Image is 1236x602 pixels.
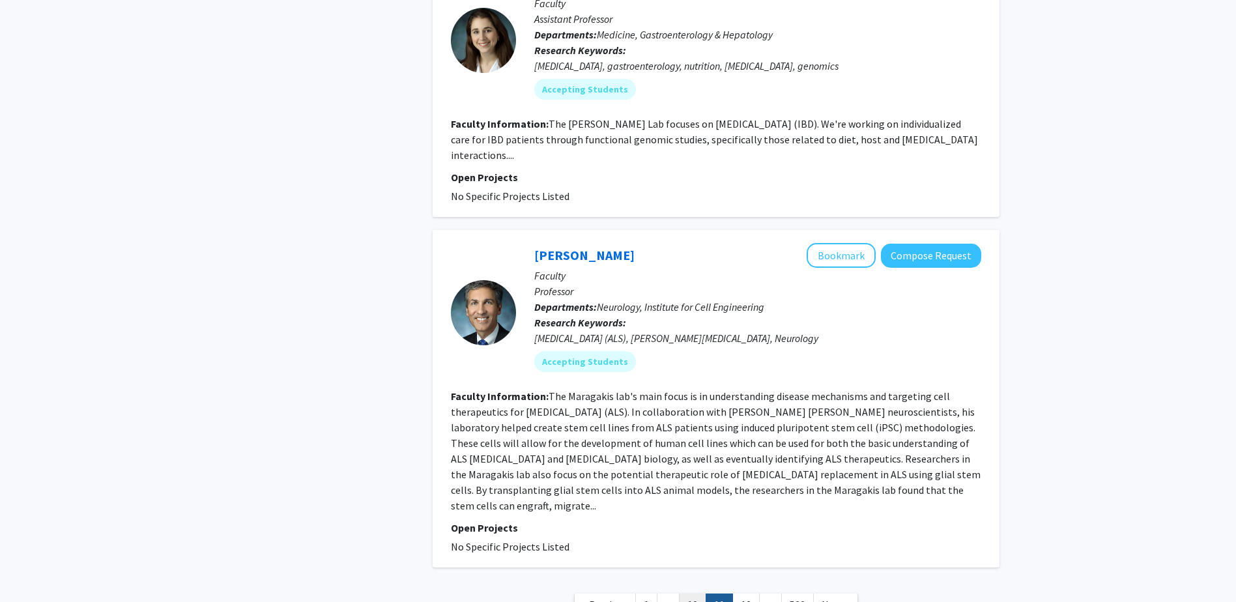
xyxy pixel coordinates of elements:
[534,28,597,41] b: Departments:
[597,28,773,41] span: Medicine, Gastroenterology & Hepatology
[534,79,636,100] mat-chip: Accepting Students
[534,283,981,299] p: Professor
[534,316,626,329] b: Research Keywords:
[534,330,981,346] div: [MEDICAL_DATA] (ALS), [PERSON_NAME][MEDICAL_DATA], Neurology
[451,390,981,512] fg-read-more: The Maragakis lab's main focus is in understanding disease mechanisms and targeting cell therapeu...
[534,247,635,263] a: [PERSON_NAME]
[807,243,876,268] button: Add Nicholas Maragakis to Bookmarks
[451,190,569,203] span: No Specific Projects Listed
[534,268,981,283] p: Faculty
[451,117,549,130] b: Faculty Information:
[451,390,549,403] b: Faculty Information:
[597,300,764,313] span: Neurology, Institute for Cell Engineering
[451,117,978,162] fg-read-more: The [PERSON_NAME] Lab focuses on [MEDICAL_DATA] (IBD). We're working on individualized care for I...
[534,44,626,57] b: Research Keywords:
[534,58,981,74] div: [MEDICAL_DATA], gastroenterology, nutrition, [MEDICAL_DATA], genomics
[451,540,569,553] span: No Specific Projects Listed
[451,520,981,536] p: Open Projects
[534,351,636,372] mat-chip: Accepting Students
[10,543,55,592] iframe: Chat
[451,169,981,185] p: Open Projects
[534,300,597,313] b: Departments:
[534,11,981,27] p: Assistant Professor
[881,244,981,268] button: Compose Request to Nicholas Maragakis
